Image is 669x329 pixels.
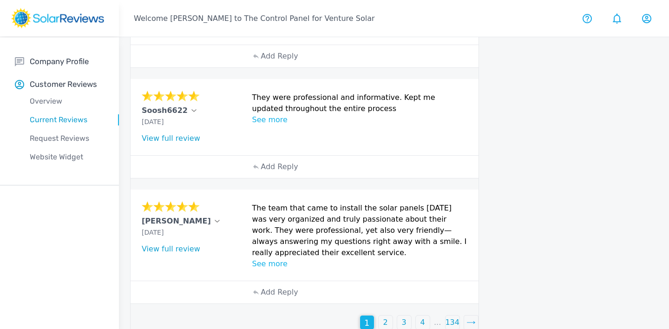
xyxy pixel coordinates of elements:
[261,287,298,298] p: Add Reply
[445,317,459,328] p: 134
[142,134,200,143] a: View full review
[15,133,119,144] p: Request Reviews
[420,317,425,328] p: 4
[252,92,467,114] p: They were professional and informative. Kept me updated throughout the entire process
[15,111,119,129] a: Current Reviews
[142,244,200,253] a: View full review
[261,51,298,62] p: Add Reply
[142,105,188,116] p: Soosh6622
[15,129,119,148] a: Request Reviews
[402,317,407,328] p: 3
[134,13,375,24] p: Welcome [PERSON_NAME] to The Control Panel for Venture Solar
[30,56,89,67] p: Company Profile
[252,114,467,125] p: See more
[142,216,211,227] p: [PERSON_NAME]
[30,79,97,90] p: Customer Reviews
[142,229,164,236] span: [DATE]
[252,203,467,258] p: The team that came to install the solar panels [DATE] was very organized and truly passionate abo...
[15,92,119,111] a: Overview
[15,96,119,107] p: Overview
[383,317,388,328] p: 2
[252,258,467,270] p: See more
[261,161,298,172] p: Add Reply
[15,114,119,125] p: Current Reviews
[434,317,441,328] p: ...
[15,151,119,163] p: Website Widget
[15,148,119,166] a: Website Widget
[364,316,369,329] p: 1
[142,118,164,125] span: [DATE]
